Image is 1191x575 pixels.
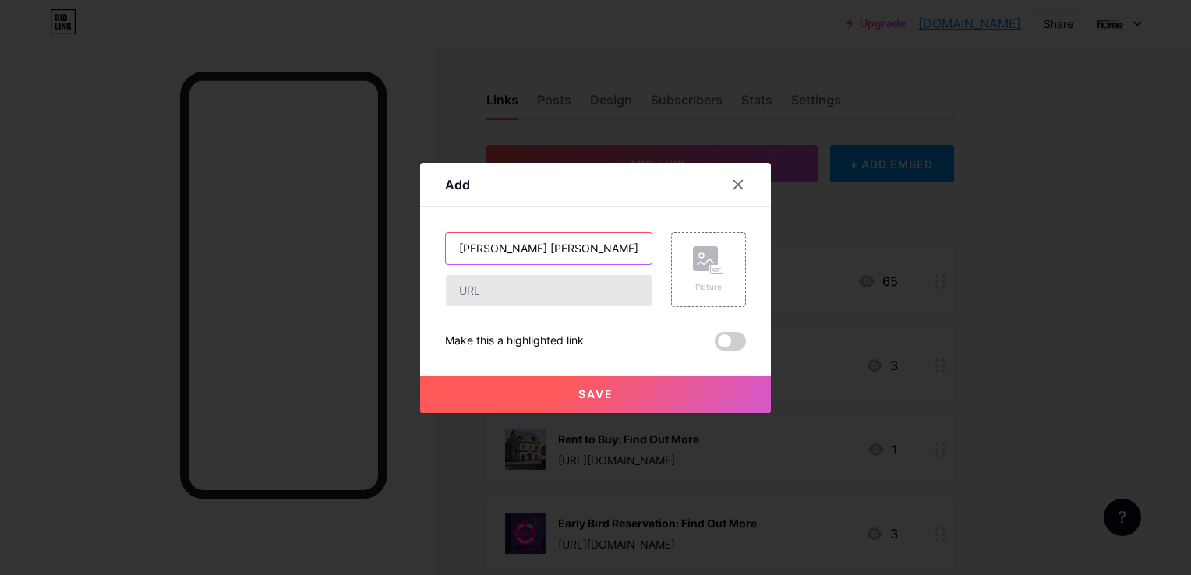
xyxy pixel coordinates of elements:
[446,233,652,264] input: Title
[420,376,771,413] button: Save
[446,275,652,306] input: URL
[693,281,724,293] div: Picture
[445,175,470,194] div: Add
[578,387,613,400] span: Save
[445,332,584,351] div: Make this a highlighted link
